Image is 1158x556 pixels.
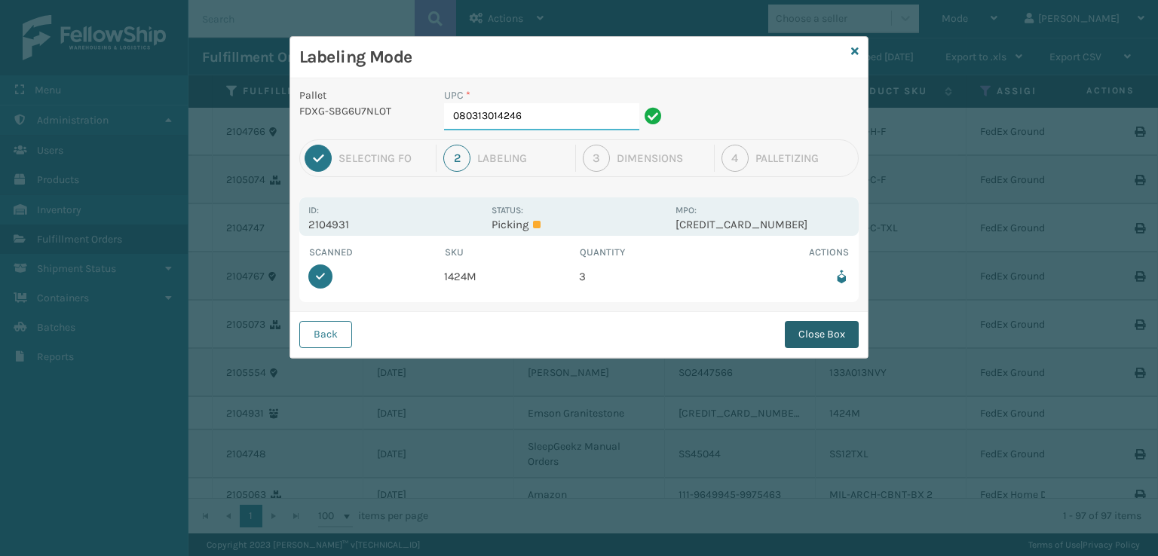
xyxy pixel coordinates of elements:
div: Labeling [477,151,568,165]
div: Palletizing [755,151,853,165]
label: Id: [308,205,319,215]
div: Dimensions [617,151,707,165]
label: Status: [492,205,523,215]
div: 1 [305,145,332,172]
label: MPO: [675,205,697,215]
p: Picking [492,218,666,231]
td: 3 [579,260,715,293]
th: Quantity [579,245,715,260]
div: Selecting FO [339,151,429,165]
div: 3 [583,145,610,172]
div: 4 [721,145,749,172]
p: 2104931 [308,218,482,231]
h3: Labeling Mode [299,46,845,69]
th: SKU [444,245,580,260]
p: Pallet [299,87,426,103]
td: 1424M [444,260,580,293]
th: Scanned [308,245,444,260]
button: Close Box [785,321,859,348]
button: Back [299,321,352,348]
p: [CREDIT_CARD_NUMBER] [675,218,850,231]
td: Remove from box [715,260,850,293]
label: UPC [444,87,470,103]
div: 2 [443,145,470,172]
p: FDXG-SBG6U7NLOT [299,103,426,119]
th: Actions [715,245,850,260]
